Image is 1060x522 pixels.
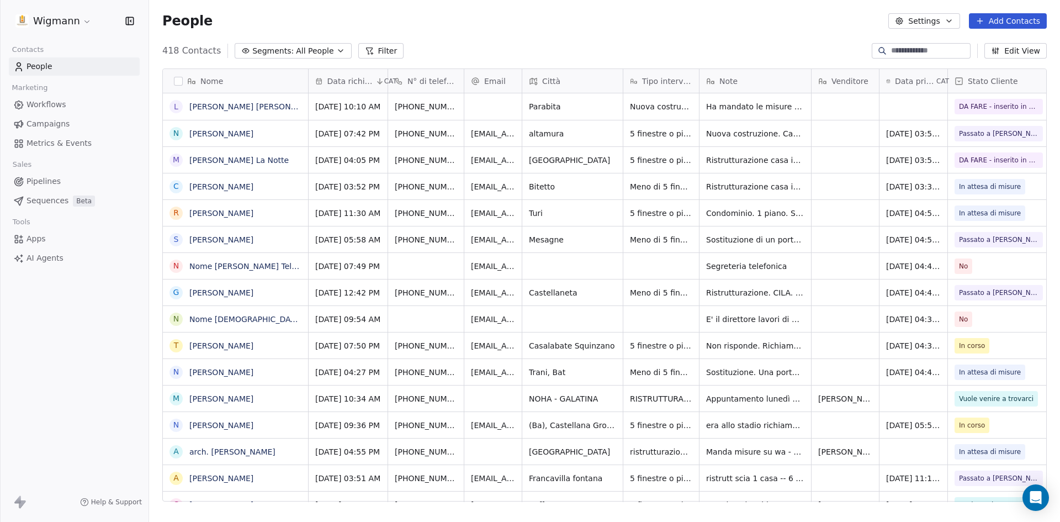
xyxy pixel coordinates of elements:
[173,128,179,139] div: N
[529,420,616,431] span: (Ba), Castellana Grotte
[173,313,179,325] div: N
[818,446,872,457] span: [PERSON_NAME]
[959,420,985,431] span: In corso
[886,314,941,325] span: [DATE] 04:39 PM
[623,69,699,93] div: Tipo intervento
[189,182,253,191] a: [PERSON_NAME]
[26,99,66,110] span: Workflows
[1022,484,1049,511] div: Open Intercom Messenger
[484,76,506,87] span: Email
[395,446,457,457] span: [PHONE_NUMBER]
[630,181,692,192] span: Meno di 5 finestre
[9,57,140,76] a: People
[948,69,1050,93] div: Stato Cliente
[706,287,804,298] span: Ristrutturazione. CILA. [GEOGRAPHIC_DATA]. Circa 4/5 infissi con persiane e zanzariere. I lavori ...
[315,101,381,112] span: [DATE] 10:10 AM
[315,340,381,351] span: [DATE] 07:50 PM
[33,14,80,28] span: Wigmann
[189,421,253,430] a: [PERSON_NAME]
[529,367,616,378] span: Trani, Bat
[959,261,968,272] span: No
[189,129,253,138] a: [PERSON_NAME]
[529,208,616,219] span: Turi
[959,393,1033,404] span: Vuole venire a trovarci
[959,367,1021,378] span: In attesa di misure
[315,420,381,431] span: [DATE] 09:36 PM
[9,249,140,267] a: AI Agents
[315,128,381,139] span: [DATE] 07:42 PM
[706,208,804,219] span: Condominio. 1 piano. Sostituzione infissi. Attualmente alluminio non le piace l'isolamento acusti...
[26,176,61,187] span: Pipelines
[959,287,1038,298] span: Passato a [PERSON_NAME]
[630,101,692,112] span: Nuova costruzione. 21 infissi e 20 [DEMOGRAPHIC_DATA]. Punta all'alluminio ma vuole alternativa i...
[315,446,381,457] span: [DATE] 04:55 PM
[529,499,616,510] span: Ruffano
[395,473,457,484] span: [PHONE_NUMBER]
[173,499,179,510] div: C
[886,234,941,245] span: [DATE] 04:53 PM
[296,45,333,57] span: All People
[959,101,1038,112] span: DA FARE - inserito in cartella
[189,474,253,483] a: [PERSON_NAME]
[327,76,373,87] span: Data richiesta
[395,234,457,245] span: [PHONE_NUMBER]
[189,102,320,111] a: [PERSON_NAME] [PERSON_NAME]
[395,287,457,298] span: [PHONE_NUMBER]
[886,287,941,298] span: [DATE] 04:40 PM
[26,138,92,149] span: Metrics & Events
[706,446,804,457] span: Manda misure su wa - quando sono pronti i prev viene a ritirarli
[886,128,941,139] span: [DATE] 03:57 PM
[173,393,179,404] div: M
[959,234,1038,245] span: Passato a [PERSON_NAME]
[189,235,253,244] a: [PERSON_NAME]
[388,69,464,93] div: N° di telefono
[395,181,457,192] span: [PHONE_NUMBER]
[13,12,94,30] button: Wigmann
[959,208,1021,219] span: In attesa di misure
[630,446,692,457] span: ristrutturazione. Preventivo in pvc e alternativa alluminio.
[8,214,35,230] span: Tools
[464,69,522,93] div: Email
[73,196,95,207] span: Beta
[471,499,515,510] span: [EMAIL_ADDRESS][PERSON_NAME][DOMAIN_NAME]
[7,41,49,58] span: Contacts
[886,420,941,431] span: [DATE] 05:52 PM
[630,340,692,351] span: 5 finestre o più di 5
[471,314,515,325] span: [EMAIL_ADDRESS][DOMAIN_NAME]
[886,473,941,484] span: [DATE] 11:15 AM
[15,14,29,28] img: 1630668995401.jpeg
[173,366,179,378] div: N
[886,367,941,378] span: [DATE] 04:45 PM
[315,234,381,245] span: [DATE] 05:58 AM
[26,118,70,130] span: Campaigns
[384,77,397,86] span: CAT
[395,340,457,351] span: [PHONE_NUMBER]
[706,420,804,431] span: era allo stadio richiamare - richiamato il 29/09 non risp
[630,128,692,139] span: 5 finestre o più di 5
[189,500,253,509] a: [PERSON_NAME]
[189,368,253,377] a: [PERSON_NAME]
[529,128,616,139] span: altamura
[315,287,381,298] span: [DATE] 12:42 PM
[529,155,616,166] span: [GEOGRAPHIC_DATA]
[936,77,949,86] span: CAT
[471,340,515,351] span: [EMAIL_ADDRESS][DOMAIN_NAME]
[315,208,381,219] span: [DATE] 11:30 AM
[630,499,692,510] span: 5 finestre o più di 5
[471,367,515,378] span: [EMAIL_ADDRESS][DOMAIN_NAME]
[395,208,457,219] span: [PHONE_NUMBER]
[174,101,178,113] div: L
[200,76,223,87] span: Nome
[173,472,179,484] div: A
[395,367,457,378] span: [PHONE_NUMBER]
[959,446,1021,457] span: In attesa di misure
[471,208,515,219] span: [EMAIL_ADDRESS][DOMAIN_NAME]
[163,69,308,93] div: Nome
[886,181,941,192] span: [DATE] 03:39 PM
[407,76,457,87] span: N° di telefono
[706,128,804,139] span: Nuova costruzione. Casa indipendente. [PERSON_NAME] chiudere anche subito. Pvc effetto legno (cil...
[7,80,52,96] span: Marketing
[818,499,872,510] span: [PERSON_NAME]
[162,44,221,57] span: 418 Contacts
[630,393,692,404] span: RISTRUTTURAZIONE E PARTE AMPLIAMENTO ABITAZIONE. SONO GIA STATI IN [GEOGRAPHIC_DATA].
